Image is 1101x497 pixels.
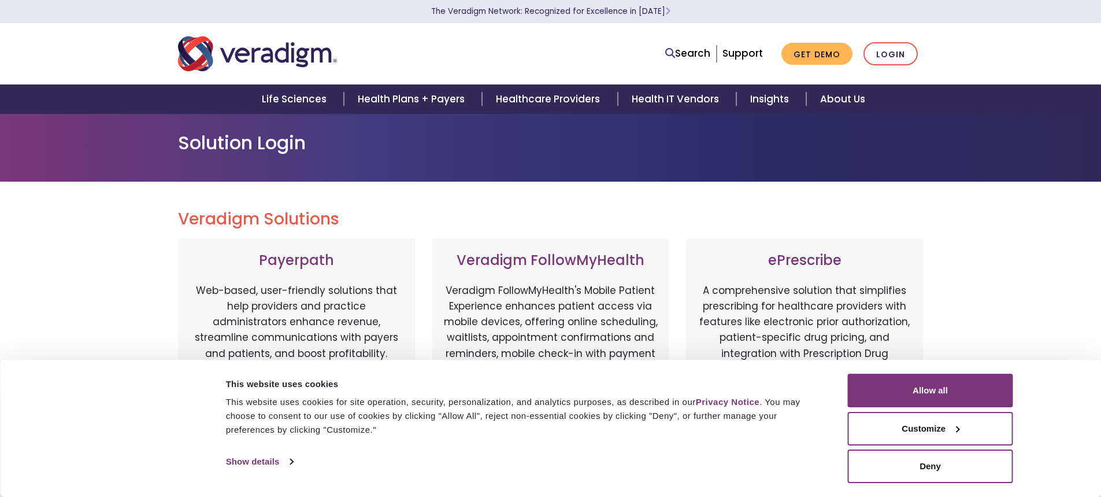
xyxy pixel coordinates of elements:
[178,209,924,229] h2: Veradigm Solutions
[665,46,710,61] a: Search
[698,283,911,404] p: A comprehensive solution that simplifies prescribing for healthcare providers with features like ...
[618,84,736,114] a: Health IT Vendors
[848,450,1013,483] button: Deny
[696,397,759,407] a: Privacy Notice
[806,84,879,114] a: About Us
[665,6,670,17] span: Learn More
[226,377,822,391] div: This website uses cookies
[781,43,852,65] a: Get Demo
[431,6,670,17] a: The Veradigm Network: Recognized for Excellence in [DATE]Learn More
[444,252,658,269] h3: Veradigm FollowMyHealth
[863,42,918,66] a: Login
[226,453,293,470] a: Show details
[178,132,924,154] h1: Solution Login
[848,374,1013,407] button: Allow all
[226,395,822,437] div: This website uses cookies for site operation, security, personalization, and analytics purposes, ...
[178,35,337,73] img: Veradigm logo
[344,84,482,114] a: Health Plans + Payers
[482,84,617,114] a: Healthcare Providers
[190,283,403,404] p: Web-based, user-friendly solutions that help providers and practice administrators enhance revenu...
[190,252,403,269] h3: Payerpath
[444,283,658,393] p: Veradigm FollowMyHealth's Mobile Patient Experience enhances patient access via mobile devices, o...
[698,252,911,269] h3: ePrescribe
[736,84,806,114] a: Insights
[848,412,1013,446] button: Customize
[722,46,763,60] a: Support
[248,84,344,114] a: Life Sciences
